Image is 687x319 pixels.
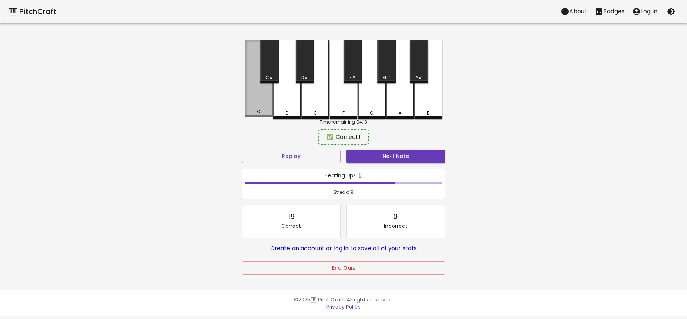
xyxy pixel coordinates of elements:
[569,7,587,16] p: About
[322,133,365,141] div: ✅ Correct!
[641,7,657,16] p: Log In
[265,74,273,81] div: C#
[281,222,301,229] p: Correct
[257,108,260,115] div: C
[242,261,445,275] button: End Quiz
[245,119,442,125] div: Time remaining: 04:13
[314,110,316,116] div: E
[342,110,345,116] div: F
[393,211,398,222] div: 0
[288,211,295,222] div: 19
[242,150,341,163] button: Replay
[384,222,407,229] p: Incorrect
[591,4,628,19] button: Stats
[427,110,430,116] div: B
[9,6,56,17] a: 🎹 PitchCraft
[326,303,361,310] a: Privacy Policy
[350,74,356,81] div: F#
[399,110,401,116] div: A
[286,110,288,116] div: D
[245,172,442,180] h6: Heating Up! 🌡️
[603,7,624,16] p: Badges
[557,4,591,19] button: About
[628,4,661,19] button: account of current user
[370,110,374,116] div: G
[383,74,390,81] div: G#
[301,74,308,81] div: D#
[270,244,417,252] a: Create an account or log in to save all of your stats
[245,189,442,196] span: Streak: 19
[137,296,550,303] p: © 2025 🎹 PitchCraft. All rights reserved.
[415,74,422,81] div: A#
[346,150,445,163] button: Next Note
